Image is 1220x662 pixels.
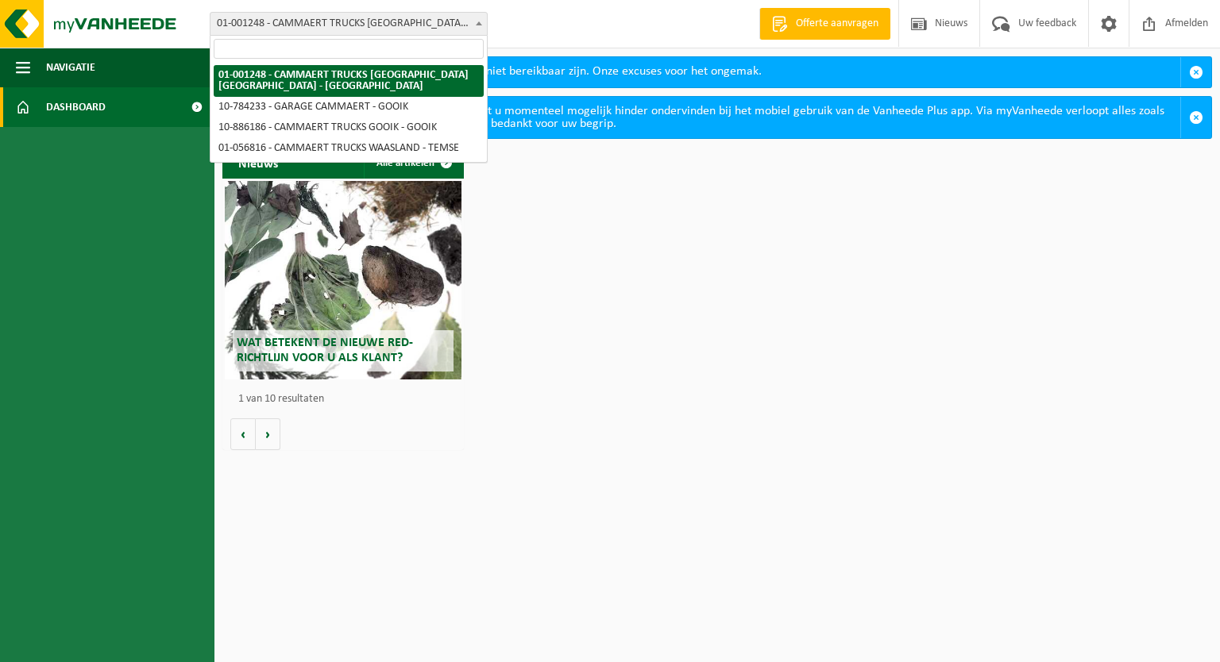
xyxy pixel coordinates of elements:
[230,418,256,450] button: Vorige
[46,87,106,127] span: Dashboard
[214,117,484,138] li: 10-886186 - CAMMAERT TRUCKS GOOIK - GOOIK
[46,48,95,87] span: Navigatie
[225,181,461,379] a: Wat betekent de nieuwe RED-richtlijn voor u als klant?
[252,97,1180,138] div: Beste klant, door een technisch probleem kunt u momenteel mogelijk hinder ondervinden bij het mob...
[759,8,890,40] a: Offerte aanvragen
[237,337,413,364] span: Wat betekent de nieuwe RED-richtlijn voor u als klant?
[214,97,484,117] li: 10-784233 - GARAGE CAMMAERT - GOOIK
[238,394,456,405] p: 1 van 10 resultaten
[214,138,484,159] li: 01-056816 - CAMMAERT TRUCKS WAASLAND - TEMSE
[210,12,488,36] span: 01-001248 - CAMMAERT TRUCKS ANTWERPEN NV - ANTWERPEN
[792,16,882,32] span: Offerte aanvragen
[252,57,1180,87] div: Deze avond zal MyVanheede van 18u tot 21u niet bereikbaar zijn. Onze excuses voor het ongemak.
[364,147,462,179] a: Alle artikelen
[210,13,487,35] span: 01-001248 - CAMMAERT TRUCKS ANTWERPEN NV - ANTWERPEN
[214,65,484,97] li: 01-001248 - CAMMAERT TRUCKS [GEOGRAPHIC_DATA] [GEOGRAPHIC_DATA] - [GEOGRAPHIC_DATA]
[256,418,280,450] button: Volgende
